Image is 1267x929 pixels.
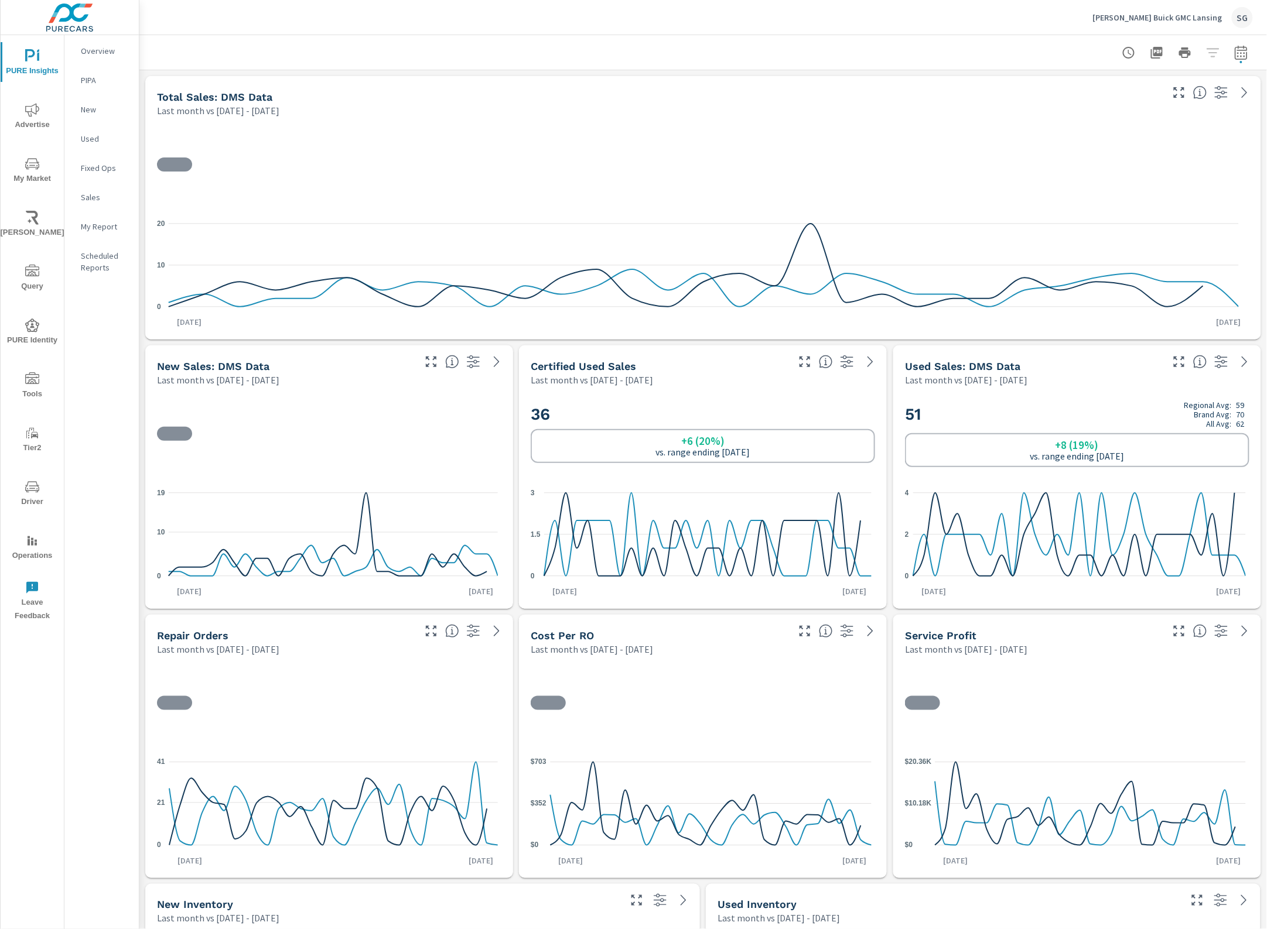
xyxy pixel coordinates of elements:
span: Number of vehicles sold by the dealership over the selected date range. [Source: This data is sou... [1193,85,1207,100]
p: 62 [1237,419,1245,428]
div: Used [64,130,139,148]
p: [DATE] [935,855,976,866]
h5: Used Inventory [718,899,797,911]
p: Sales [81,191,129,203]
p: vs. range ending [DATE] [655,447,750,457]
p: Last month vs [DATE] - [DATE] [531,373,653,387]
div: SG [1232,7,1253,28]
text: 0 [531,571,535,580]
h5: Service Profit [905,629,976,642]
p: All Avg: [1207,419,1232,428]
p: [DATE] [460,585,501,597]
button: "Export Report to PDF" [1145,41,1169,64]
p: 70 [1237,410,1245,419]
p: Regional Avg: [1184,400,1232,410]
text: 19 [157,488,165,496]
p: [DATE] [551,855,592,866]
span: Driver [4,480,60,509]
p: Overview [81,45,129,57]
h6: +8 (19%) [1056,439,1099,451]
p: Brand Avg: [1194,410,1232,419]
span: Operations [4,534,60,563]
p: Last month vs [DATE] - [DATE] [157,373,279,387]
text: 0 [905,571,909,580]
h5: Used Sales: DMS Data [905,360,1020,372]
text: $0 [905,841,913,849]
h5: Cost per RO [531,629,594,642]
text: 4 [905,488,909,496]
button: Make Fullscreen [1188,891,1207,910]
text: 20 [157,219,165,227]
h2: 51 [905,400,1249,428]
text: 10 [157,528,165,536]
span: PURE Identity [4,318,60,347]
p: 59 [1237,400,1245,410]
p: [DATE] [1208,855,1249,866]
a: See more details in report [674,891,693,910]
span: PURE Insights [4,49,60,78]
text: $10.18K [905,799,932,807]
p: Last month vs [DATE] - [DATE] [905,373,1027,387]
button: Make Fullscreen [422,622,440,640]
a: See more details in report [1235,891,1254,910]
p: vs. range ending [DATE] [1030,451,1124,461]
a: See more details in report [861,352,880,371]
span: Leave Feedback [4,581,60,623]
button: Make Fullscreen [795,622,814,640]
button: Make Fullscreen [627,891,646,910]
p: [DATE] [544,585,585,597]
p: [DATE] [460,855,501,866]
text: 0 [157,841,161,849]
p: [DATE] [169,316,210,328]
text: 21 [157,798,165,807]
p: Scheduled Reports [81,250,129,273]
text: 0 [157,302,161,310]
p: [PERSON_NAME] Buick GMC Lansing [1093,12,1222,23]
p: [DATE] [1208,316,1249,328]
p: Last month vs [DATE] - [DATE] [157,911,279,925]
button: Make Fullscreen [795,352,814,371]
text: 2 [905,530,909,538]
h5: Certified Used Sales [531,360,636,372]
text: 41 [157,757,165,766]
div: Overview [64,42,139,60]
p: Last month vs [DATE] - [DATE] [157,104,279,118]
a: See more details in report [487,352,506,371]
span: Tools [4,372,60,401]
text: $20.36K [905,757,932,766]
span: Query [4,265,60,293]
span: [PERSON_NAME] [4,211,60,239]
text: $352 [531,799,547,807]
text: $0 [531,841,539,849]
p: My Report [81,221,129,232]
span: Number of vehicles sold by the dealership over the selected date range. [Source: This data is sou... [1193,355,1207,369]
span: My Market [4,157,60,186]
h2: 36 [531,404,875,424]
span: Average cost incurred by the dealership from each Repair Order closed over the selected date rang... [819,624,833,638]
p: Used [81,133,129,145]
div: My Report [64,218,139,235]
h5: New Sales: DMS Data [157,360,269,372]
div: Sales [64,188,139,206]
p: New [81,104,129,115]
p: Last month vs [DATE] - [DATE] [531,642,653,656]
text: 10 [157,260,165,269]
span: Number of vehicles sold by the dealership over the selected date range. [Source: This data is sou... [445,355,459,369]
p: [DATE] [834,585,875,597]
button: Make Fullscreen [1170,622,1189,640]
span: Total profit generated by the dealership from all Repair Orders closed over the selected date ran... [1193,624,1207,638]
text: 1.5 [531,530,541,538]
button: Make Fullscreen [1170,352,1189,371]
h5: Repair Orders [157,629,228,642]
p: [DATE] [1208,585,1249,597]
a: See more details in report [1235,83,1254,102]
p: Last month vs [DATE] - [DATE] [905,642,1027,656]
p: [DATE] [834,855,875,866]
p: [DATE] [169,855,210,866]
p: Last month vs [DATE] - [DATE] [718,911,840,925]
text: $703 [531,757,547,766]
text: 0 [157,571,161,580]
text: 3 [531,488,535,496]
a: See more details in report [861,622,880,640]
div: PIPA [64,71,139,89]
